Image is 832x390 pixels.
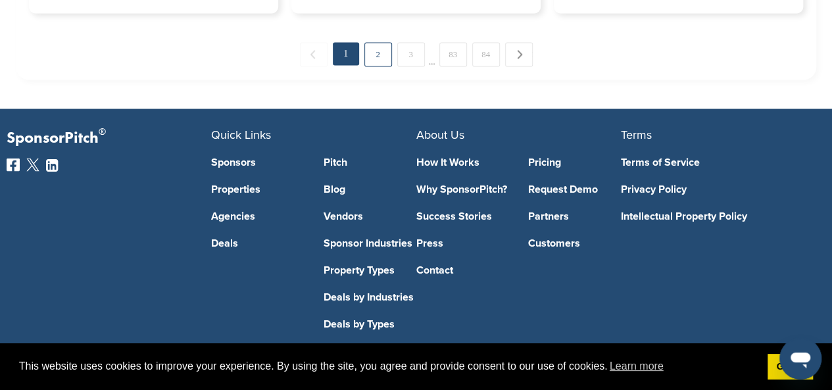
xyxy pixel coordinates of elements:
[99,123,106,139] span: ®
[621,157,806,167] a: Terms of Service
[768,354,813,380] a: dismiss cookie message
[608,356,666,376] a: learn more about cookies
[211,183,304,194] a: Properties
[324,291,416,302] a: Deals by Industries
[211,210,304,221] a: Agencies
[779,337,821,379] iframe: Button to launch messaging window
[333,42,359,65] em: 1
[19,356,757,376] span: This website uses cookies to improve your experience. By using the site, you agree and provide co...
[324,183,416,194] a: Blog
[528,157,621,167] a: Pricing
[211,237,304,248] a: Deals
[621,210,806,221] a: Intellectual Property Policy
[416,264,509,275] a: Contact
[621,183,806,194] a: Privacy Policy
[416,183,509,194] a: Why SponsorPitch?
[26,158,39,171] img: Twitter
[439,42,467,66] a: 83
[621,127,652,141] span: Terms
[324,157,416,167] a: Pitch
[324,318,416,329] a: Deals by Types
[416,157,509,167] a: How It Works
[528,183,621,194] a: Request Demo
[7,158,20,171] img: Facebook
[416,210,509,221] a: Success Stories
[300,42,328,66] span: ← Previous
[397,42,425,66] a: 3
[324,264,416,275] a: Property Types
[429,42,435,66] span: …
[528,210,621,221] a: Partners
[505,42,533,66] a: Next →
[472,42,500,66] a: 84
[211,157,304,167] a: Sponsors
[416,237,509,248] a: Press
[528,237,621,248] a: Customers
[324,237,416,248] a: Sponsor Industries
[364,42,392,66] a: 2
[7,128,211,147] p: SponsorPitch
[324,210,416,221] a: Vendors
[211,127,271,141] span: Quick Links
[416,127,464,141] span: About Us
